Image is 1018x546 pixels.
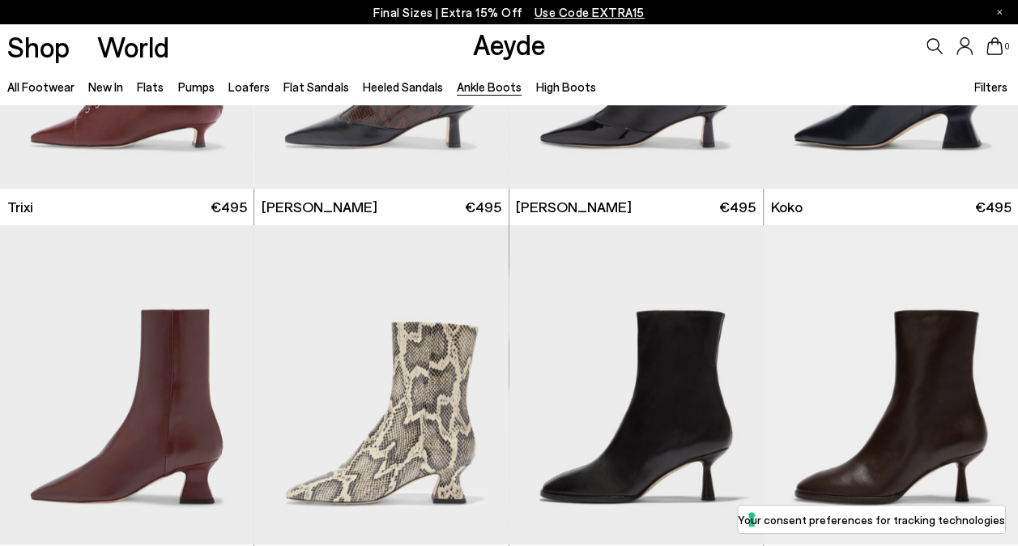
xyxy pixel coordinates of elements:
[986,37,1003,55] a: 0
[516,197,632,217] span: [PERSON_NAME]
[738,511,1005,528] label: Your consent preferences for tracking technologies
[719,197,756,217] span: €495
[764,225,1018,544] img: Dorothy Soft Sock Boots
[1003,42,1011,51] span: 0
[473,27,546,61] a: Aeyde
[178,79,215,94] a: Pumps
[535,5,645,19] span: Navigate to /collections/ss25-final-sizes
[254,189,508,225] a: [PERSON_NAME] €495
[88,79,123,94] a: New In
[7,79,75,94] a: All Footwear
[228,79,270,94] a: Loafers
[535,79,595,94] a: High Boots
[254,225,508,544] img: Koko Regal Heel Boots
[764,189,1018,225] a: Koko €495
[363,79,443,94] a: Heeled Sandals
[770,197,802,217] span: Koko
[373,2,645,23] p: Final Sizes | Extra 15% Off
[509,225,763,544] img: Dorothy Soft Sock Boots
[465,197,501,217] span: €495
[211,197,247,217] span: €495
[283,79,348,94] a: Flat Sandals
[457,79,522,94] a: Ankle Boots
[7,197,33,217] span: Trixi
[509,189,763,225] a: [PERSON_NAME] €495
[738,505,1005,533] button: Your consent preferences for tracking technologies
[974,79,1007,94] span: Filters
[137,79,164,94] a: Flats
[7,32,70,61] a: Shop
[974,197,1011,217] span: €495
[262,197,377,217] span: [PERSON_NAME]
[97,32,169,61] a: World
